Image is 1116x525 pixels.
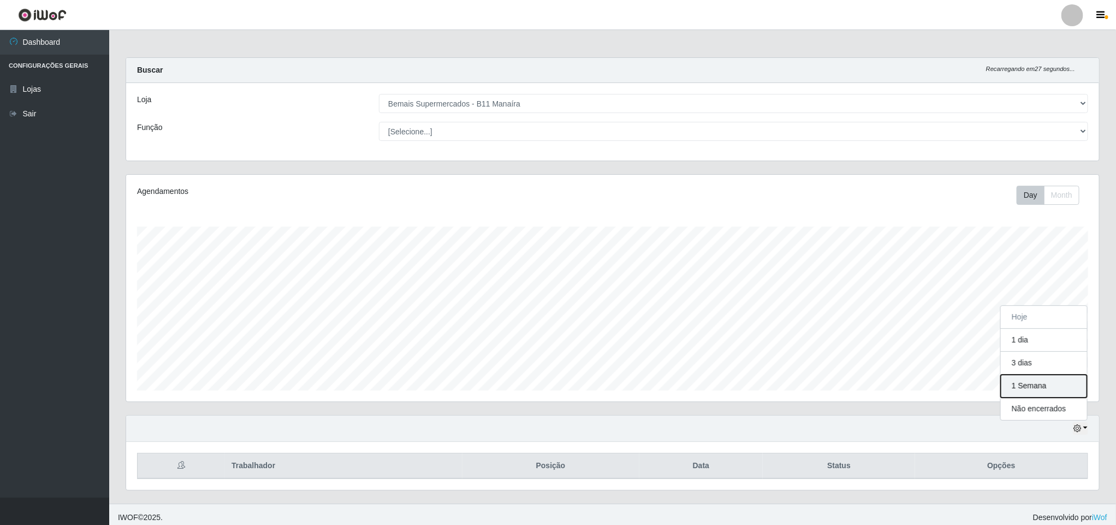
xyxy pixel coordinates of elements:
button: 3 dias [1001,352,1087,375]
th: Trabalhador [225,453,462,479]
button: Hoje [1001,306,1087,329]
span: © 2025 . [118,512,163,523]
th: Status [763,453,915,479]
img: CoreUI Logo [18,8,67,22]
label: Função [137,122,163,133]
button: Não encerrados [1001,398,1087,420]
span: Desenvolvido por [1033,512,1107,523]
a: iWof [1092,513,1107,522]
button: Day [1017,186,1044,205]
div: First group [1017,186,1079,205]
th: Opções [915,453,1088,479]
th: Data [639,453,763,479]
span: IWOF [118,513,138,522]
div: Toolbar with button groups [1017,186,1088,205]
th: Posição [462,453,639,479]
button: Month [1044,186,1079,205]
i: Recarregando em 27 segundos... [986,66,1075,72]
strong: Buscar [137,66,163,74]
div: Agendamentos [137,186,524,197]
button: 1 Semana [1001,375,1087,398]
label: Loja [137,94,151,105]
button: 1 dia [1001,329,1087,352]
